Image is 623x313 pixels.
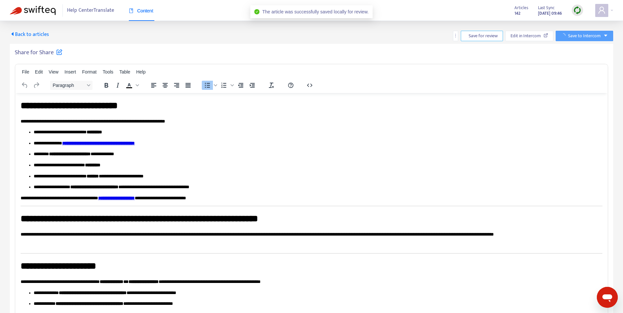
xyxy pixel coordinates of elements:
button: more [453,31,458,41]
button: Increase indent [247,81,258,90]
span: Paragraph [53,83,85,88]
span: Edit in Intercom [511,32,541,40]
span: Content [129,8,153,13]
strong: [DATE] 09:46 [538,10,562,17]
button: Italic [112,81,123,90]
button: Bold [101,81,112,90]
button: Align center [160,81,171,90]
div: Text color Black [124,81,140,90]
button: Save to Intercomcaret-down [556,31,613,41]
button: Edit in Intercom [505,31,553,41]
button: Decrease indent [235,81,246,90]
button: Clear formatting [266,81,277,90]
button: Justify [182,81,194,90]
span: caret-down [603,33,608,38]
button: Align left [148,81,159,90]
span: Format [82,69,96,74]
div: Numbered list [218,81,235,90]
button: Help [285,81,296,90]
button: Block Paragraph [50,81,93,90]
span: File [22,69,29,74]
img: sync.dc5367851b00ba804db3.png [573,6,581,14]
span: loading [561,33,565,38]
span: Help [136,69,146,74]
span: Back to articles [10,30,49,39]
button: Undo [19,81,30,90]
span: more [453,33,458,38]
strong: 142 [514,10,520,17]
span: Last Sync [538,4,555,11]
div: Bullet list [202,81,218,90]
span: Articles [514,4,528,11]
span: caret-left [10,31,15,37]
span: The article was successfully saved locally for review. [262,9,369,14]
span: book [129,8,133,13]
span: Table [119,69,130,74]
span: user [598,6,606,14]
span: Help Center Translate [67,4,114,17]
button: Save for review [461,31,503,41]
span: View [49,69,59,74]
button: Redo [31,81,42,90]
button: Align right [171,81,182,90]
span: Tools [103,69,113,74]
span: Edit [35,69,43,74]
span: Insert [64,69,76,74]
iframe: Button to launch messaging window [597,287,618,308]
h5: Share for Share [15,49,62,57]
span: Save for review [469,32,498,40]
span: Save to Intercom [568,32,601,40]
img: Swifteq [10,6,56,15]
span: check-circle [254,9,260,14]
